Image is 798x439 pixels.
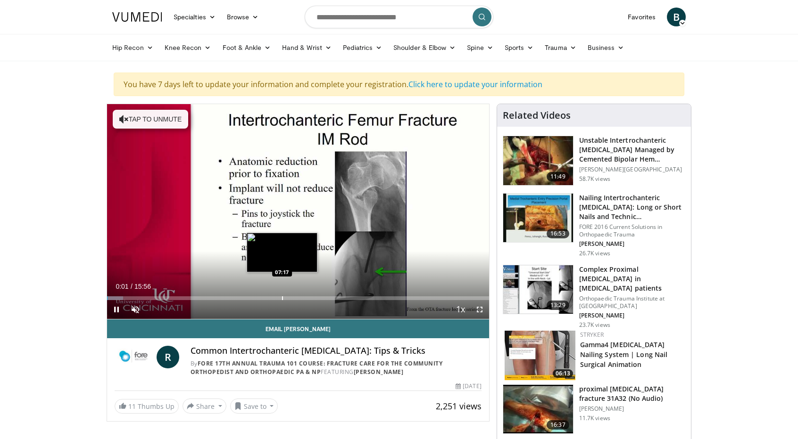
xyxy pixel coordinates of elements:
[580,340,668,369] a: Gamma4 [MEDICAL_DATA] Nailing System | Long Nail Surgical Animation
[547,229,569,238] span: 16:53
[221,8,265,26] a: Browse
[503,384,685,434] a: 16:37 proximal [MEDICAL_DATA] fracture 31A32 (No Audio) [PERSON_NAME] 11.7K views
[107,296,489,300] div: Progress Bar
[408,79,542,89] a: Click here to update your information
[107,300,126,319] button: Pause
[503,265,685,329] a: 13:29 Complex Proximal [MEDICAL_DATA] in [MEDICAL_DATA] patients Orthopaedic Trauma Institute at ...
[579,193,685,221] h3: Nailing Intertrochanteric [MEDICAL_DATA]: Long or Short Nails and Technic…
[579,250,610,257] p: 26.7K views
[579,240,685,248] p: [PERSON_NAME]
[337,38,388,57] a: Pediatrics
[470,300,489,319] button: Fullscreen
[126,300,145,319] button: Unmute
[131,283,133,290] span: /
[503,110,571,121] h4: Related Videos
[128,402,136,411] span: 11
[579,312,685,319] p: [PERSON_NAME]
[553,369,573,378] span: 06:13
[113,110,188,129] button: Tap to unmute
[159,38,217,57] a: Knee Recon
[247,233,317,272] img: image.jpeg
[579,166,685,173] p: [PERSON_NAME][GEOGRAPHIC_DATA]
[276,38,337,57] a: Hand & Wrist
[579,321,610,329] p: 23.7K views
[503,385,573,434] img: psch_1.png.150x105_q85_crop-smart_upscale.jpg
[580,331,604,339] a: Stryker
[579,136,685,164] h3: Unstable Intertrochanteric [MEDICAL_DATA] Managed by Cemented Bipolar Hem…
[115,399,179,414] a: 11 Thumbs Up
[451,300,470,319] button: Playback Rate
[191,359,482,376] div: By FEATURING
[547,172,569,181] span: 11:49
[579,384,685,403] h3: proximal [MEDICAL_DATA] fracture 31A32 (No Audio)
[115,346,153,368] img: FORE 17th Annual Trauma 101 Course: Fracture Care for the Community Orthopedist and Orthopaedic P...
[354,368,404,376] a: [PERSON_NAME]
[107,319,489,338] a: Email [PERSON_NAME]
[505,331,575,380] img: 155d8d39-586d-417b-a344-3221a42b29c1.150x105_q85_crop-smart_upscale.jpg
[305,6,493,28] input: Search topics, interventions
[134,283,151,290] span: 15:56
[217,38,277,57] a: Foot & Ankle
[622,8,661,26] a: Favorites
[503,194,573,243] img: 3d67d1bf-bbcf-4214-a5ee-979f525a16cd.150x105_q85_crop-smart_upscale.jpg
[157,346,179,368] a: R
[191,346,482,356] h4: Common Intertrochanteric [MEDICAL_DATA]: Tips & Tricks
[230,398,278,414] button: Save to
[107,38,159,57] a: Hip Recon
[582,38,630,57] a: Business
[388,38,461,57] a: Shoulder & Elbow
[667,8,686,26] a: B
[547,420,569,430] span: 16:37
[579,405,685,413] p: [PERSON_NAME]
[547,301,569,310] span: 13:29
[112,12,162,22] img: VuMedi Logo
[505,331,575,380] a: 06:13
[436,400,482,412] span: 2,251 views
[503,136,685,186] a: 11:49 Unstable Intertrochanteric [MEDICAL_DATA] Managed by Cemented Bipolar Hem… [PERSON_NAME][GE...
[107,104,489,319] video-js: Video Player
[183,398,226,414] button: Share
[499,38,540,57] a: Sports
[116,283,128,290] span: 0:01
[114,73,684,96] div: You have 7 days left to update your information and complete your registration.
[579,223,685,238] p: FORE 2016 Current Solutions in Orthopaedic Trauma
[579,415,610,422] p: 11.7K views
[461,38,499,57] a: Spine
[579,265,685,293] h3: Complex Proximal [MEDICAL_DATA] in [MEDICAL_DATA] patients
[503,193,685,257] a: 16:53 Nailing Intertrochanteric [MEDICAL_DATA]: Long or Short Nails and Technic… FORE 2016 Curren...
[503,265,573,314] img: 32f9c0e8-c1c1-4c19-a84e-b8c2f56ee032.150x105_q85_crop-smart_upscale.jpg
[539,38,582,57] a: Trauma
[579,175,610,183] p: 58.7K views
[191,359,443,376] a: FORE 17th Annual Trauma 101 Course: Fracture Care for the Community Orthopedist and Orthopaedic P...
[579,295,685,310] p: Orthopaedic Trauma Institute at [GEOGRAPHIC_DATA]
[456,382,481,390] div: [DATE]
[168,8,221,26] a: Specialties
[503,136,573,185] img: 1468547_3.png.150x105_q85_crop-smart_upscale.jpg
